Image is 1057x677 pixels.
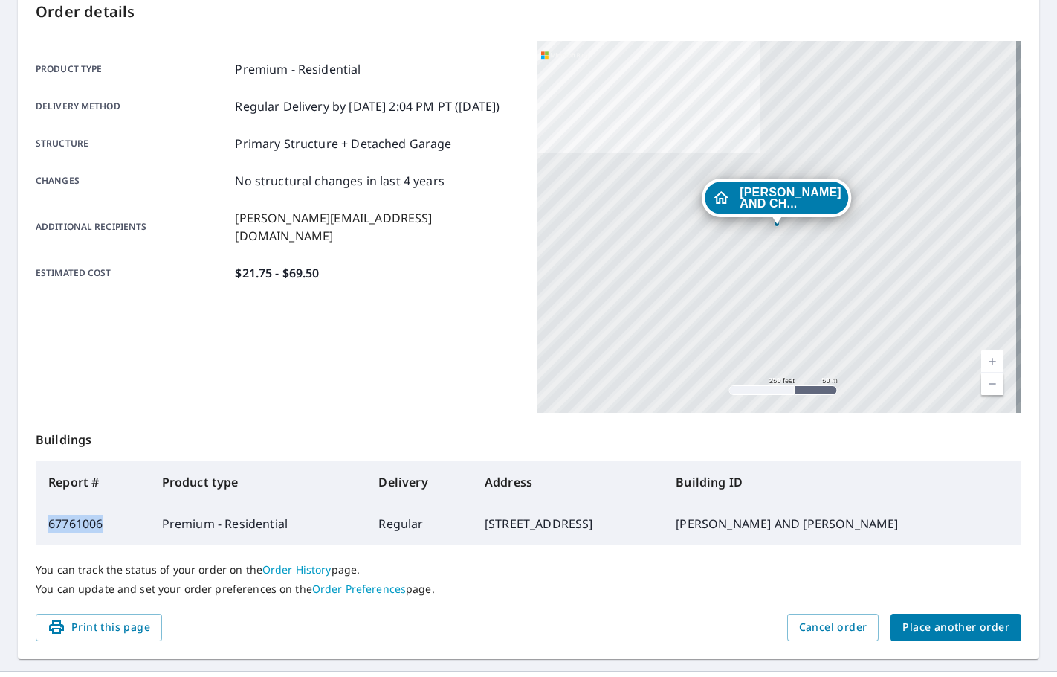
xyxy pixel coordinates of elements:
[36,461,150,503] th: Report #
[235,264,319,282] p: $21.75 - $69.50
[36,135,229,153] p: Structure
[36,503,150,545] td: 67761006
[366,461,472,503] th: Delivery
[235,135,451,153] p: Primary Structure + Detached Garage
[664,503,1021,545] td: [PERSON_NAME] AND [PERSON_NAME]
[902,618,1009,637] span: Place another order
[36,264,229,282] p: Estimated cost
[36,614,162,641] button: Print this page
[235,60,361,78] p: Premium - Residential
[473,461,664,503] th: Address
[48,618,150,637] span: Print this page
[787,614,879,641] button: Cancel order
[235,209,520,245] p: [PERSON_NAME][EMAIL_ADDRESS][DOMAIN_NAME]
[36,563,1021,577] p: You can track the status of your order on the page.
[702,179,851,225] div: Dropped pin, building RON AND CHRISTINE CAZIER, Residential property, 129 Coachlamp Rd Oakland, M...
[36,583,1021,596] p: You can update and set your order preferences on the page.
[890,614,1021,641] button: Place another order
[36,1,1021,23] p: Order details
[36,60,229,78] p: Product type
[473,503,664,545] td: [STREET_ADDRESS]
[150,503,367,545] td: Premium - Residential
[36,413,1021,461] p: Buildings
[366,503,472,545] td: Regular
[262,562,332,577] a: Order History
[740,187,841,209] span: [PERSON_NAME] AND CH...
[235,172,445,190] p: No structural changes in last 4 years
[799,618,867,637] span: Cancel order
[981,350,1003,373] a: Current Level 17, Zoom In
[36,172,229,190] p: Changes
[312,582,406,596] a: Order Preferences
[36,209,229,245] p: Additional recipients
[235,97,500,115] p: Regular Delivery by [DATE] 2:04 PM PT ([DATE])
[36,97,229,115] p: Delivery method
[150,461,367,503] th: Product type
[981,373,1003,395] a: Current Level 17, Zoom Out
[664,461,1021,503] th: Building ID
